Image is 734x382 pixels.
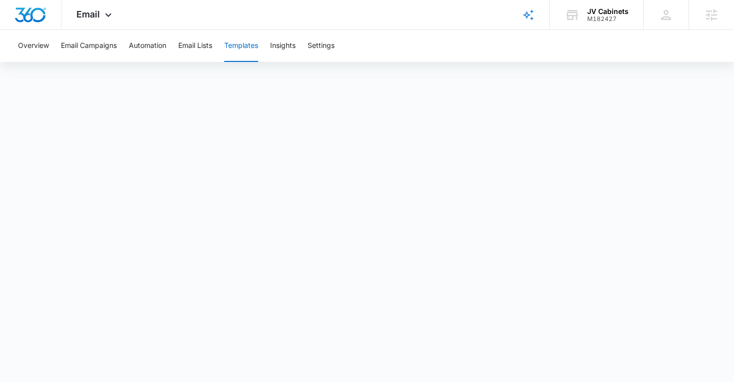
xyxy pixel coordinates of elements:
[270,30,296,62] button: Insights
[18,30,49,62] button: Overview
[224,30,258,62] button: Templates
[129,30,166,62] button: Automation
[587,15,629,22] div: account id
[587,7,629,15] div: account name
[76,9,100,19] span: Email
[308,30,335,62] button: Settings
[61,30,117,62] button: Email Campaigns
[178,30,212,62] button: Email Lists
